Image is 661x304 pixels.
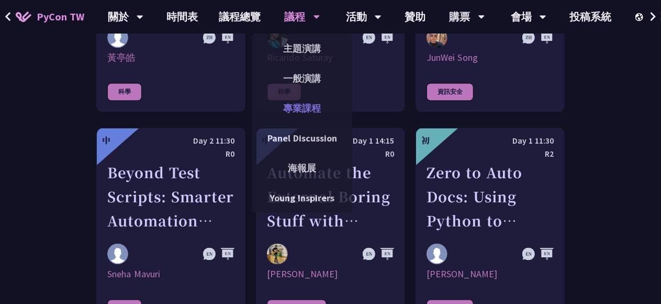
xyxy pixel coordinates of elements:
a: 海報展 [252,156,352,180]
div: 資訊安全 [427,83,474,101]
img: Locale Icon [635,13,646,21]
div: Zero to Auto Docs: Using Python to Generate and Deploy Static Sites [427,161,554,233]
a: 一般演講 [252,66,352,91]
a: Young Inspirers [252,186,352,210]
div: Sneha Mavuri [107,268,234,281]
div: R2 [427,148,554,161]
img: Sneha Mavuri [107,244,128,265]
div: JunWei Song [427,52,554,64]
a: Panel Discussion [252,126,352,150]
a: PyCon TW [5,4,95,30]
a: 主題演講 [252,36,352,61]
div: 中 [102,135,110,147]
span: PyCon TW [37,9,84,25]
img: Ryosuke Tanno [267,244,288,265]
div: Beyond Test Scripts: Smarter Automation with Multi-Agent AI [107,161,234,233]
img: 黃亭皓 [107,27,128,48]
div: Day 2 11:30 [107,135,234,148]
img: Daniel Gau [427,244,447,265]
div: 黃亭皓 [107,52,234,64]
div: R0 [107,148,234,161]
img: JunWei Song [427,27,447,48]
div: [PERSON_NAME] [267,268,394,281]
a: 專業課程 [252,96,352,121]
div: 初 [421,135,430,147]
div: [PERSON_NAME] [427,268,554,281]
div: 科學 [107,83,142,101]
div: Day 1 11:30 [427,135,554,148]
img: Home icon of PyCon TW 2025 [16,12,31,22]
